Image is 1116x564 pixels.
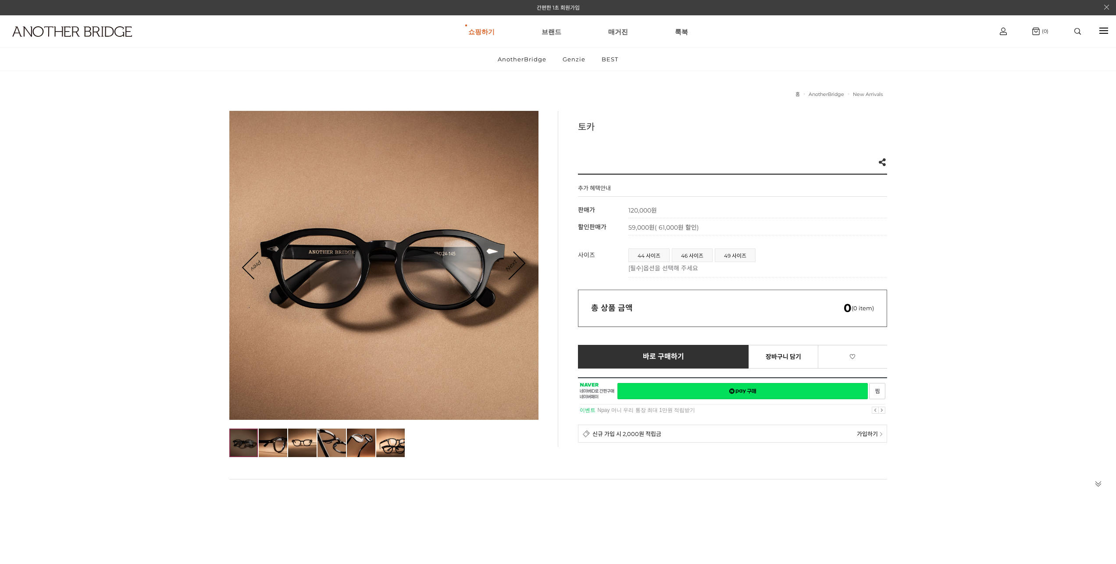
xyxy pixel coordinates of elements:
a: 새창 [617,383,868,399]
span: 바로 구매하기 [643,353,685,361]
a: logo [4,26,172,58]
img: cart [1032,28,1040,35]
a: New Arrivals [853,91,883,97]
img: npay_sp_more.png [880,432,882,436]
a: AnotherBridge [809,91,844,97]
h3: 토카 [578,120,887,133]
span: 판매가 [578,206,595,214]
a: Genzie [555,48,593,71]
img: d8a971c8d4098888606ba367a792ad14.jpg [229,111,538,420]
a: 홈 [795,91,800,97]
a: BEST [594,48,626,71]
th: 사이즈 [578,244,628,277]
a: 쇼핑하기 [468,16,495,47]
img: cart [1000,28,1007,35]
span: 할인판매가 [578,223,606,231]
img: logo [12,26,132,37]
span: 59,000원 [628,223,699,231]
a: 브랜드 [542,16,561,47]
img: search [1074,28,1081,35]
span: 가입하기 [857,429,878,438]
a: AnotherBridge [490,48,554,71]
h4: 추가 혜택안내 [578,184,611,196]
span: ( 61,000원 할인) [655,223,699,231]
a: Npay 머니 우리 통장 최대 1만원 적립받기 [598,407,695,413]
a: (0) [1032,28,1048,35]
a: 44 사이즈 [629,249,669,262]
span: (0 item) [844,305,874,312]
a: 룩북 [675,16,688,47]
img: d8a971c8d4098888606ba367a792ad14.jpg [229,429,258,457]
img: detail_membership.png [583,430,590,437]
a: 46 사이즈 [672,249,712,262]
p: [필수] [628,263,883,272]
strong: 120,000원 [628,206,657,214]
span: (0) [1040,28,1048,34]
a: 신규 가입 시 2,000원 적립금 가입하기 [578,425,887,443]
strong: 총 상품 금액 [591,303,633,313]
a: Prev [243,252,270,278]
a: 바로 구매하기 [578,345,749,369]
a: 매거진 [608,16,628,47]
a: Next [497,252,524,279]
a: 간편한 1초 회원가입 [537,4,580,11]
span: 신규 가입 시 2,000원 적립금 [592,429,661,438]
li: 44 사이즈 [628,248,670,262]
a: 새창 [869,383,885,399]
span: 옵션을 선택해 주세요 [643,264,698,272]
em: 0 [844,301,852,315]
a: 장바구니 담기 [749,345,818,369]
a: 49 사이즈 [715,249,755,262]
strong: 이벤트 [580,407,595,413]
